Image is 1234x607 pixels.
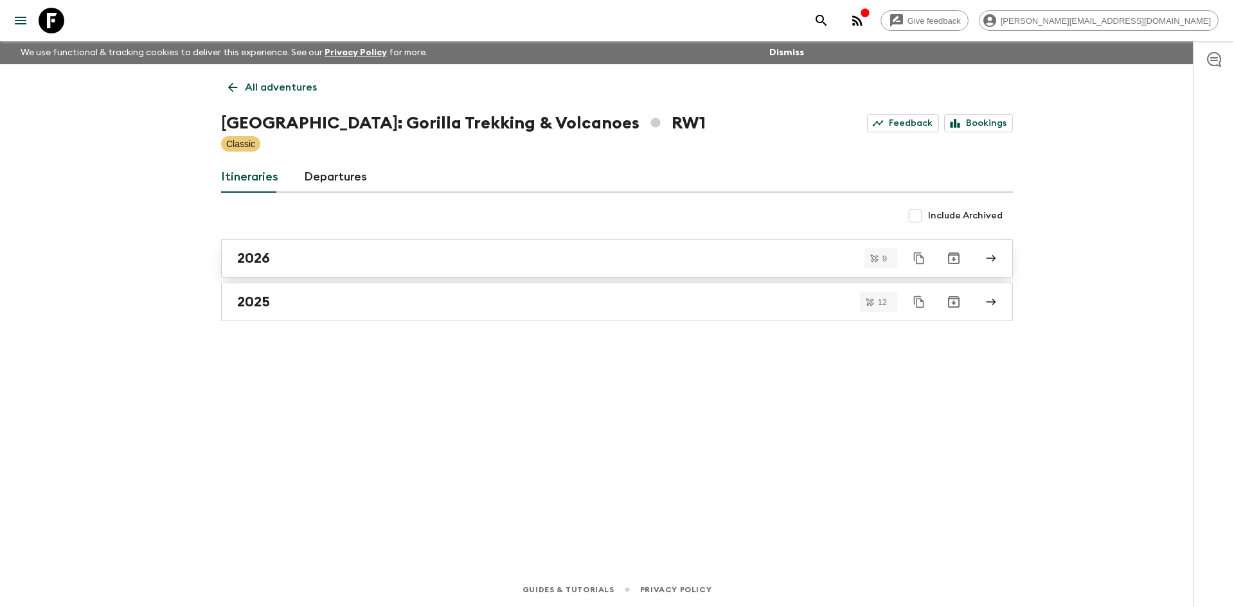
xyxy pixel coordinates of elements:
a: Guides & Tutorials [523,583,614,597]
a: Privacy Policy [325,48,387,57]
button: Duplicate [908,290,931,313]
h1: [GEOGRAPHIC_DATA]: Gorilla Trekking & Volcanoes RW1 [221,110,706,136]
a: Departures [304,162,367,193]
h2: 2026 [237,250,270,267]
a: Privacy Policy [640,583,711,597]
button: search adventures [809,8,834,33]
button: Archive [941,245,967,271]
span: Give feedback [900,16,968,26]
a: Bookings [944,114,1013,132]
p: We use functional & tracking cookies to deliver this experience. See our for more. [15,41,433,64]
button: Duplicate [908,247,931,270]
span: 12 [870,298,895,306]
span: 9 [875,254,895,263]
a: 2026 [221,239,1013,277]
a: 2025 [221,283,1013,321]
button: menu [8,8,33,33]
span: Include Archived [928,209,1003,222]
button: Dismiss [766,44,807,62]
span: [PERSON_NAME][EMAIL_ADDRESS][DOMAIN_NAME] [994,16,1218,26]
button: Archive [941,289,967,315]
a: Give feedback [881,10,969,31]
p: Classic [226,137,255,150]
h2: 2025 [237,294,270,310]
p: All adventures [245,80,317,95]
a: All adventures [221,75,324,100]
a: Feedback [867,114,939,132]
div: [PERSON_NAME][EMAIL_ADDRESS][DOMAIN_NAME] [979,10,1219,31]
a: Itineraries [221,162,278,193]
